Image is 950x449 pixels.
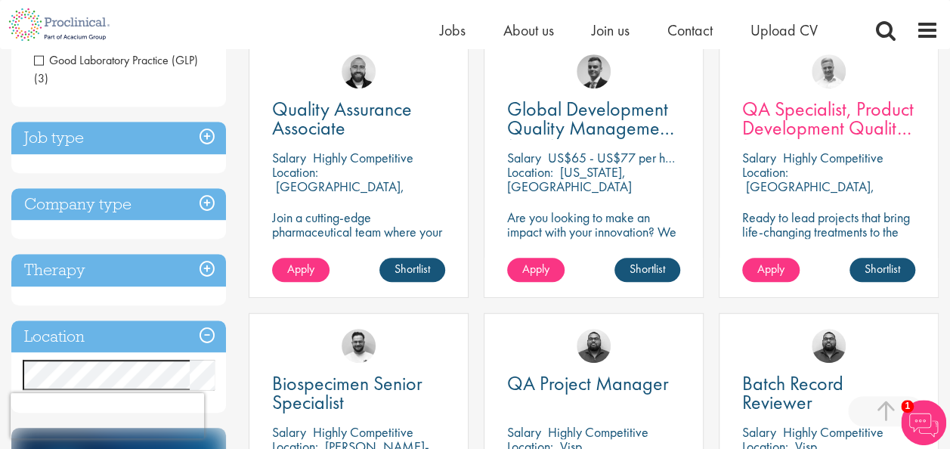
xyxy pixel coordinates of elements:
[313,423,413,441] p: Highly Competitive
[272,374,445,412] a: Biospecimen Senior Specialist
[11,122,226,154] h3: Job type
[272,423,306,441] span: Salary
[272,178,404,209] p: [GEOGRAPHIC_DATA], [GEOGRAPHIC_DATA]
[11,188,226,221] h3: Company type
[507,210,680,296] p: Are you looking to make an impact with your innovation? We are working with a well-established ph...
[757,261,784,277] span: Apply
[742,96,914,159] span: QA Specialist, Product Development Quality (PDQ)
[667,20,713,40] a: Contact
[440,20,466,40] a: Jobs
[342,54,376,88] img: Jordan Kiely
[11,393,204,438] iframe: reCAPTCHA
[507,163,553,181] span: Location:
[272,149,306,166] span: Salary
[742,163,788,181] span: Location:
[34,52,198,86] span: Good Laboratory Practice (GLP)
[577,329,611,363] img: Ashley Bennett
[849,258,915,282] a: Shortlist
[507,370,669,396] span: QA Project Manager
[742,258,800,282] a: Apply
[901,400,914,413] span: 1
[272,96,412,141] span: Quality Assurance Associate
[379,258,445,282] a: Shortlist
[287,261,314,277] span: Apply
[272,210,445,282] p: Join a cutting-edge pharmaceutical team where your precision and passion for quality will help sh...
[742,100,915,138] a: QA Specialist, Product Development Quality (PDQ)
[812,329,846,363] img: Ashley Bennett
[592,20,630,40] a: Join us
[272,163,318,181] span: Location:
[34,52,198,68] span: Good Laboratory Practice (GLP)
[507,100,680,138] a: Global Development Quality Management (GCP)
[742,370,843,415] span: Batch Record Reviewer
[342,329,376,363] img: Emile De Beer
[34,70,48,86] span: (3)
[742,423,776,441] span: Salary
[783,423,883,441] p: Highly Competitive
[742,210,915,296] p: Ready to lead projects that bring life-changing treatments to the world? Join our client at the f...
[577,54,611,88] img: Alex Bill
[783,149,883,166] p: Highly Competitive
[742,149,776,166] span: Salary
[507,423,541,441] span: Salary
[507,374,680,393] a: QA Project Manager
[507,96,674,159] span: Global Development Quality Management (GCP)
[507,149,541,166] span: Salary
[548,149,682,166] p: US$65 - US$77 per hour
[614,258,680,282] a: Shortlist
[503,20,554,40] a: About us
[742,178,874,209] p: [GEOGRAPHIC_DATA], [GEOGRAPHIC_DATA]
[272,100,445,138] a: Quality Assurance Associate
[742,374,915,412] a: Batch Record Reviewer
[313,149,413,166] p: Highly Competitive
[548,423,648,441] p: Highly Competitive
[812,54,846,88] img: Joshua Bye
[272,258,330,282] a: Apply
[272,370,422,415] span: Biospecimen Senior Specialist
[750,20,818,40] a: Upload CV
[11,320,226,353] h3: Location
[901,400,946,445] img: Chatbot
[507,258,565,282] a: Apply
[522,261,549,277] span: Apply
[11,254,226,286] h3: Therapy
[507,163,632,195] p: [US_STATE], [GEOGRAPHIC_DATA]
